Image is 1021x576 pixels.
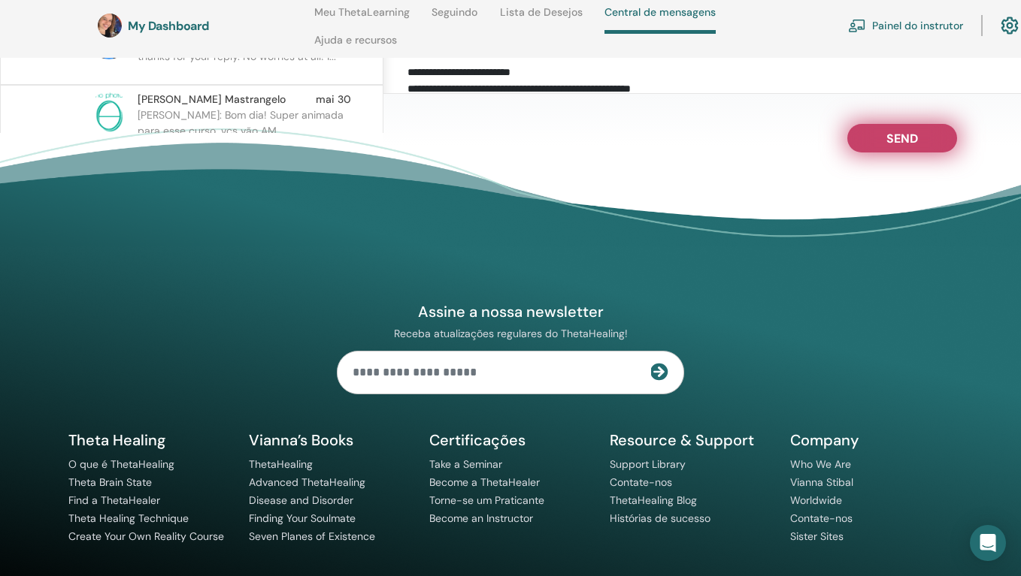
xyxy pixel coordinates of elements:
[429,457,502,471] a: Take a Seminar
[610,457,686,471] a: Support Library
[432,6,477,30] a: Seguindo
[314,6,410,30] a: Meu ThetaLearning
[249,430,411,450] h5: Vianna’s Books
[68,475,152,489] a: Theta Brain State
[249,457,313,471] a: ThetaHealing
[429,493,544,507] a: Torne-se um Praticante
[429,475,540,489] a: Become a ThetaHealer
[790,430,953,450] h5: Company
[848,20,866,33] img: chalkboard-teacher.svg
[337,302,684,321] h4: Assine a nossa newsletter
[68,430,231,450] h5: Theta Healing
[790,475,853,489] a: Vianna Stibal
[604,6,716,34] a: Central de mensagens
[886,131,918,141] span: Send
[249,493,353,507] a: Disease and Disorder
[68,529,224,543] a: Create Your Own Reality Course
[610,475,672,489] a: Contate-nos
[138,107,356,152] p: [PERSON_NAME]: Bom dia! Super animada para esse curso, vcs vão AM...
[1001,14,1019,39] img: cog.svg
[848,10,963,43] a: Painel do instrutor
[610,430,772,450] h5: Resource & Support
[610,493,697,507] a: ThetaHealing Blog
[790,529,844,543] a: Sister Sites
[128,19,278,33] h3: My Dashboard
[68,493,160,507] a: Find a ThetaHealer
[429,430,592,450] h5: Certificações
[847,124,957,152] button: Send
[337,327,684,340] p: Receba atualizações regulares do ThetaHealing!
[98,14,122,38] img: default.jpg
[429,511,533,525] a: Become an Instructor
[970,525,1006,561] div: Open Intercom Messenger
[316,92,351,107] span: mai 30
[249,511,356,525] a: Finding Your Soulmate
[88,92,130,134] img: no-photo.png
[790,457,851,471] a: Who We Are
[249,475,365,489] a: Advanced ThetaHealing
[68,511,189,525] a: Theta Healing Technique
[249,529,375,543] a: Seven Planes of Existence
[138,92,286,107] span: [PERSON_NAME] Mastrangelo
[790,493,842,507] a: Worldwide
[500,6,583,30] a: Lista de Desejos
[314,34,397,58] a: Ajuda e recursos
[610,511,710,525] a: Histórias de sucesso
[68,457,174,471] a: O que é ThetaHealing
[790,511,853,525] a: Contate-nos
